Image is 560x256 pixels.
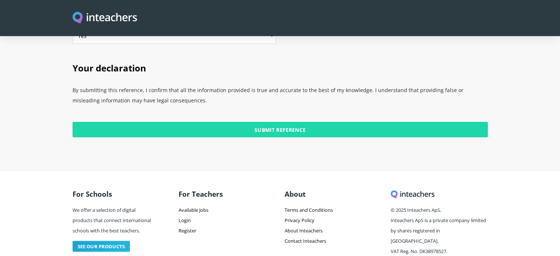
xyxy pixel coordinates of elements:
[73,62,146,74] span: Your declaration
[73,202,154,238] p: We offer a selection of digital products that connect international schools with the best teachers.
[73,186,154,202] h3: For Schools
[73,12,137,25] a: Visit this site's homepage
[73,82,488,113] p: By submitting this reference, I confirm that all the information provided is true and accurate to...
[285,238,326,244] a: Contact Inteachers
[285,207,333,213] a: Terms and Conditions
[285,227,323,234] a: About Inteachers
[73,122,488,137] input: Submit Reference
[179,227,196,234] a: Register
[285,217,314,224] a: Privacy Policy
[73,241,130,252] a: See our products
[285,186,382,202] h3: About
[179,186,276,202] h3: For Teachers
[179,217,191,224] a: Login
[391,186,488,202] h3: Inteachers
[73,12,137,25] img: Inteachers
[179,207,208,213] a: Available Jobs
